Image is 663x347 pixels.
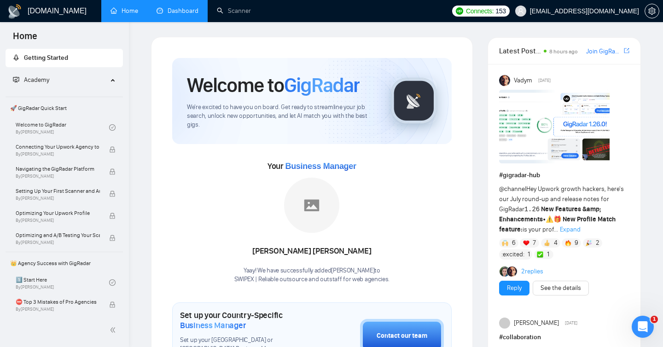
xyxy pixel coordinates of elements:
[533,281,589,295] button: See the details
[645,4,659,18] button: setting
[109,301,116,308] span: lock
[499,332,629,342] h1: # collaboration
[499,170,629,180] h1: # gigradar-hub
[109,146,116,153] span: lock
[512,238,516,248] span: 6
[507,283,522,293] a: Reply
[7,4,22,19] img: logo
[24,54,68,62] span: Getting Started
[541,283,581,293] a: See the details
[499,45,541,57] span: Latest Posts from the GigRadar Community
[456,7,463,15] img: upwork-logo.png
[187,103,376,129] span: We're excited to have you on board. Get ready to streamline your job search, unlock new opportuni...
[502,240,508,246] img: 🙌
[596,238,599,248] span: 2
[391,78,437,124] img: gigradar-logo.png
[110,7,138,15] a: homeHome
[499,185,624,233] span: Hey Upwork growth hackers, here's our July round-up and release notes for GigRadar • is your prof...
[544,240,550,246] img: 👍
[565,319,577,327] span: [DATE]
[16,142,100,151] span: Connecting Your Upwork Agency to GigRadar
[16,240,100,245] span: By [PERSON_NAME]
[575,238,578,248] span: 9
[16,164,100,173] span: Navigating the GigRadar Platform
[546,215,553,223] span: ⚠️
[549,48,578,55] span: 8 hours ago
[495,6,506,16] span: 153
[109,191,116,197] span: lock
[533,238,536,248] span: 7
[16,186,100,196] span: Setting Up Your First Scanner and Auto-Bidder
[624,47,629,54] span: export
[553,215,561,223] span: 🎁
[501,249,524,260] span: :excited:
[514,318,559,328] span: [PERSON_NAME]
[24,76,49,84] span: Academy
[499,90,610,163] img: F09AC4U7ATU-image.png
[554,238,558,248] span: 4
[514,75,532,86] span: Vadym
[16,196,100,201] span: By [PERSON_NAME]
[6,99,122,117] span: 🚀 GigRadar Quick Start
[528,250,530,259] span: 1
[466,6,494,16] span: Connects:
[268,161,356,171] span: Your
[234,275,390,284] p: SWIPEX | Reliable outsource and outstaff for web agencies .
[6,254,122,272] span: 👑 Agency Success with GigRadar
[632,316,654,338] iframe: Intercom live chat
[16,208,100,218] span: Optimizing Your Upwork Profile
[110,325,119,335] span: double-left
[234,243,390,259] div: [PERSON_NAME] [PERSON_NAME]
[377,331,427,341] div: Contact our team
[16,297,100,307] span: ⛔ Top 3 Mistakes of Pro Agencies
[109,279,116,286] span: check-circle
[13,76,49,84] span: Academy
[16,307,100,312] span: By [PERSON_NAME]
[109,235,116,241] span: lock
[499,75,510,86] img: Vadym
[13,76,19,83] span: fund-projection-screen
[16,173,100,179] span: By [PERSON_NAME]
[109,168,116,175] span: lock
[547,250,549,259] span: 1
[234,266,390,284] div: Yaay! We have successfully added [PERSON_NAME] to
[586,240,592,246] img: 🎉
[16,231,100,240] span: Optimizing and A/B Testing Your Scanner for Better Results
[499,205,602,223] strong: New Features &amp; Enhancements
[560,226,581,233] span: Expand
[16,117,109,138] a: Welcome to GigRadarBy[PERSON_NAME]
[499,185,526,193] span: @channel
[624,46,629,55] a: export
[586,46,622,57] a: Join GigRadar Slack Community
[285,162,356,171] span: Business Manager
[523,240,529,246] img: ❤️
[217,7,251,15] a: searchScanner
[13,54,19,61] span: rocket
[6,49,123,67] li: Getting Started
[521,267,543,276] a: 2replies
[538,76,551,85] span: [DATE]
[187,73,360,98] h1: Welcome to
[499,281,529,295] button: Reply
[16,151,100,157] span: By [PERSON_NAME]
[565,240,571,246] img: 🔥
[524,206,540,213] code: 1.26
[157,7,198,15] a: dashboardDashboard
[16,218,100,223] span: By [PERSON_NAME]
[180,320,246,330] span: Business Manager
[284,178,339,233] img: placeholder.png
[109,124,116,131] span: check-circle
[6,29,45,49] span: Home
[109,213,116,219] span: lock
[284,73,360,98] span: GigRadar
[537,251,543,258] img: ✅
[518,8,524,14] span: user
[500,266,510,277] img: Alex B
[180,310,314,330] h1: Set up your Country-Specific
[645,7,659,15] a: setting
[16,272,109,293] a: 1️⃣ Start HereBy[PERSON_NAME]
[651,316,658,323] span: 1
